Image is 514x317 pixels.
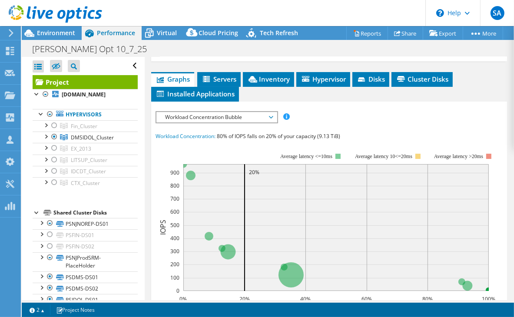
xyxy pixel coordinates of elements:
[388,26,423,40] a: Share
[37,29,75,37] span: Environment
[170,234,179,242] text: 400
[33,143,138,154] a: EX_2013
[170,274,179,281] text: 100
[157,29,177,37] span: Virtual
[423,26,463,40] a: Export
[33,109,138,120] a: Hypervisors
[247,75,290,83] span: Inventory
[33,252,138,271] a: PSNJProdSRM-PlaceHolder
[355,153,412,159] tspan: Average latency 10<=20ms
[170,248,179,255] text: 300
[71,168,106,175] span: IDCDT_Cluster
[170,195,179,202] text: 700
[161,112,272,122] span: Workload Concentration Bubble
[97,29,135,37] span: Performance
[170,221,179,229] text: 500
[301,75,346,83] span: Hypervisor
[33,218,138,229] a: PSNJNOREP-DS01
[33,294,138,305] a: PSIDOL-DS01
[361,295,372,303] text: 60%
[422,295,433,303] text: 80%
[436,9,444,17] svg: \n
[156,132,216,140] span: Workload Concentration:
[71,179,100,187] span: CTX_Cluster
[396,75,448,83] span: Cluster Disks
[33,166,138,177] a: IDCDT_Cluster
[463,26,503,40] a: More
[33,177,138,188] a: CTX_Cluster
[33,241,138,252] a: PSFIN-DS02
[33,120,138,132] a: Fin_Cluster
[170,182,179,189] text: 800
[158,220,168,235] text: IOPS
[33,89,138,100] a: [DOMAIN_NAME]
[50,304,101,315] a: Project Notes
[249,168,259,176] text: 20%
[156,75,190,83] span: Graphs
[170,261,179,268] text: 200
[482,295,496,303] text: 100%
[33,229,138,241] a: PSFIN-DS01
[176,287,179,294] text: 0
[33,132,138,143] a: DMSIDOL_Cluster
[33,283,138,294] a: PSDMS-DS02
[434,153,483,159] text: Average latency >20ms
[28,44,160,54] h1: [PERSON_NAME] Opt 10_7_25
[33,75,138,89] a: Project
[62,91,106,98] b: [DOMAIN_NAME]
[23,304,50,315] a: 2
[53,208,138,218] div: Shared Cluster Disks
[71,145,91,152] span: EX_2013
[33,271,138,283] a: PSDMS-DS01
[71,134,114,141] span: DMSIDOL_Cluster
[357,75,385,83] span: Disks
[239,295,250,303] text: 20%
[33,155,138,166] a: LITSUP_Cluster
[170,169,179,176] text: 900
[280,153,332,159] tspan: Average latency <=10ms
[71,122,97,130] span: Fin_Cluster
[491,6,504,20] span: SA
[202,75,236,83] span: Servers
[71,156,107,164] span: LITSUP_Cluster
[199,29,238,37] span: Cloud Pricing
[180,295,187,303] text: 0%
[156,89,235,98] span: Installed Applications
[346,26,388,40] a: Reports
[170,208,179,215] text: 600
[217,132,340,140] span: 80% of IOPS falls on 20% of your capacity (9.13 TiB)
[260,29,298,37] span: Tech Refresh
[300,295,311,303] text: 40%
